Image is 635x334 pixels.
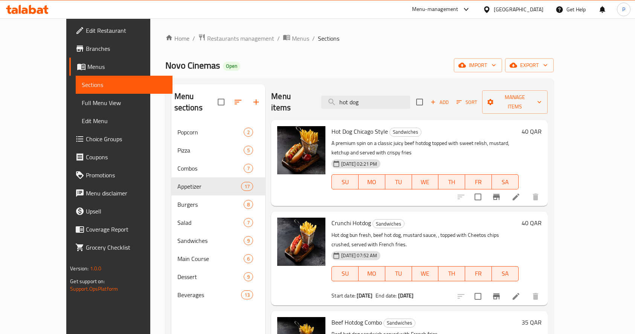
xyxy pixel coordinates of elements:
span: Menus [292,34,309,43]
h2: Menu sections [174,91,218,113]
span: Menus [87,62,166,71]
div: Salad7 [171,214,266,232]
span: SU [335,268,356,279]
div: Main Course [177,254,244,263]
div: items [244,218,253,227]
span: Upsell [86,207,166,216]
b: [DATE] [357,291,372,300]
span: 1.0.0 [90,264,102,273]
div: Main Course6 [171,250,266,268]
a: Restaurants management [198,34,274,43]
span: 5 [244,147,253,154]
span: Crunchi Hotdog [331,217,371,229]
div: Menu-management [412,5,458,14]
span: Select section [412,94,427,110]
span: Sandwiches [177,236,244,245]
span: Get support on: [70,276,105,286]
div: Beverages13 [171,286,266,304]
span: TH [441,268,462,279]
button: FR [465,266,492,281]
span: Promotions [86,171,166,180]
span: WE [415,268,436,279]
button: SU [331,266,359,281]
button: WE [412,174,439,189]
span: Coupons [86,153,166,162]
div: Sandwiches [389,128,421,137]
a: Promotions [69,166,172,184]
a: Edit Restaurant [69,21,172,40]
div: Beverages [177,290,241,299]
div: items [244,254,253,263]
button: delete [527,287,545,305]
nav: breadcrumb [165,34,554,43]
a: Upsell [69,202,172,220]
a: Full Menu View [76,94,172,112]
a: Branches [69,40,172,58]
input: search [321,96,410,109]
span: Sandwiches [384,319,415,327]
span: Combos [177,164,244,173]
button: Add [427,96,452,108]
span: FR [468,268,489,279]
span: Sandwiches [373,220,404,228]
span: FR [468,177,489,188]
span: Manage items [488,93,542,111]
button: WE [412,266,439,281]
div: items [244,200,253,209]
div: Dessert9 [171,268,266,286]
span: Novo Cinemas [165,57,220,74]
div: Sandwiches [383,319,415,328]
span: 6 [244,255,253,262]
span: [DATE] 02:21 PM [338,160,380,168]
button: Branch-specific-item [487,188,505,206]
span: Grocery Checklist [86,243,166,252]
li: / [312,34,315,43]
nav: Menu sections [171,120,266,307]
a: Menus [69,58,172,76]
span: Full Menu View [82,98,166,107]
button: SA [492,174,519,189]
div: Appetizer17 [171,177,266,195]
span: 2 [244,129,253,136]
button: SU [331,174,359,189]
span: Open [223,63,240,69]
li: / [277,34,280,43]
span: MO [362,268,382,279]
b: [DATE] [398,291,414,300]
span: Start date: [331,291,356,300]
span: Appetizer [177,182,241,191]
span: SA [495,268,516,279]
span: Add [429,98,450,107]
span: P [622,5,625,14]
span: [DATE] 07:52 AM [338,252,380,259]
span: Edit Restaurant [86,26,166,35]
span: Coverage Report [86,225,166,234]
span: TH [441,177,462,188]
span: Select all sections [213,94,229,110]
span: 7 [244,219,253,226]
p: A premium spin on a classic juicy beef hotdog topped with sweet relish, mustard, ketchup and serv... [331,139,518,157]
span: End date: [376,291,397,300]
button: TU [385,174,412,189]
button: export [505,58,554,72]
a: Edit menu item [511,192,521,201]
h6: 40 QAR [522,218,542,228]
p: Hot dog bun fresh, beef hot dog, mustard sauce, , topped with Cheetos chips crushed, served with ... [331,230,518,249]
span: 7 [244,165,253,172]
span: TU [388,268,409,279]
a: Menu disclaimer [69,184,172,202]
a: Edit Menu [76,112,172,130]
span: Dessert [177,272,244,281]
span: Pizza [177,146,244,155]
span: TU [388,177,409,188]
div: Combos7 [171,159,266,177]
span: Popcorn [177,128,244,137]
img: Hot Dog Chicago Style [277,126,325,174]
div: Sandwiches9 [171,232,266,250]
a: Support.OpsPlatform [70,284,118,294]
span: Version: [70,264,89,273]
button: SA [492,266,519,281]
span: Sort sections [229,93,247,111]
